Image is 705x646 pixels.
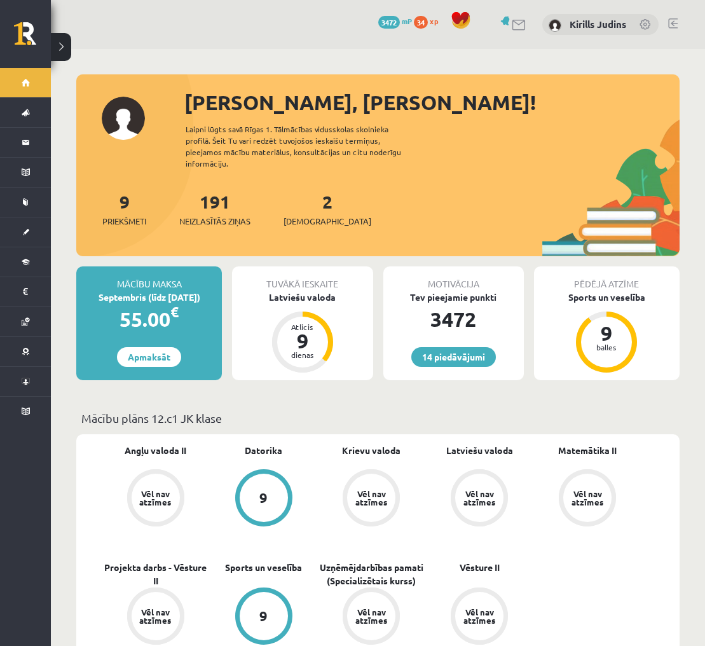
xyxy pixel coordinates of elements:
[353,490,389,506] div: Vēl nav atzīmes
[170,303,179,321] span: €
[14,22,51,54] a: Rīgas 1. Tālmācības vidusskola
[402,16,412,26] span: mP
[102,469,210,529] a: Vēl nav atzīmes
[138,490,174,506] div: Vēl nav atzīmes
[102,561,210,588] a: Projekta darbs - Vēsture II
[353,608,389,624] div: Vēl nav atzīmes
[462,490,497,506] div: Vēl nav atzīmes
[81,409,674,427] p: Mācību plāns 12.c1 JK klase
[284,190,371,228] a: 2[DEMOGRAPHIC_DATA]
[378,16,400,29] span: 3472
[414,16,428,29] span: 34
[570,490,605,506] div: Vēl nav atzīmes
[76,304,222,334] div: 55.00
[284,351,322,359] div: dienas
[534,291,680,375] a: Sports un veselība 9 balles
[383,304,524,334] div: 3472
[383,291,524,304] div: Tev pieejamie punkti
[570,18,626,31] a: Kirills Judins
[549,19,561,32] img: Kirills Judins
[430,16,438,26] span: xp
[186,123,423,169] div: Laipni lūgts savā Rīgas 1. Tālmācības vidusskolas skolnieka profilā. Šeit Tu vari redzēt tuvojošo...
[232,291,373,304] div: Latviešu valoda
[284,215,371,228] span: [DEMOGRAPHIC_DATA]
[232,291,373,375] a: Latviešu valoda Atlicis 9 dienas
[125,444,186,457] a: Angļu valoda II
[462,608,497,624] div: Vēl nav atzīmes
[383,266,524,291] div: Motivācija
[76,291,222,304] div: Septembris (līdz [DATE])
[284,331,322,351] div: 9
[534,291,680,304] div: Sports un veselība
[225,561,302,574] a: Sports un veselība
[102,190,146,228] a: 9Priekšmeti
[378,16,412,26] a: 3472 mP
[184,87,680,118] div: [PERSON_NAME], [PERSON_NAME]!
[587,323,626,343] div: 9
[558,444,617,457] a: Matemātika II
[76,266,222,291] div: Mācību maksa
[102,215,146,228] span: Priekšmeti
[210,469,318,529] a: 9
[446,444,513,457] a: Latviešu valoda
[245,444,282,457] a: Datorika
[534,266,680,291] div: Pēdējā atzīme
[138,608,174,624] div: Vēl nav atzīmes
[117,347,181,367] a: Apmaksāt
[179,215,250,228] span: Neizlasītās ziņas
[533,469,641,529] a: Vēl nav atzīmes
[284,323,322,331] div: Atlicis
[425,469,533,529] a: Vēl nav atzīmes
[318,561,426,588] a: Uzņēmējdarbības pamati (Specializētais kurss)
[259,609,268,623] div: 9
[411,347,496,367] a: 14 piedāvājumi
[342,444,400,457] a: Krievu valoda
[414,16,444,26] a: 34 xp
[460,561,500,574] a: Vēsture II
[179,190,250,228] a: 191Neizlasītās ziņas
[232,266,373,291] div: Tuvākā ieskaite
[587,343,626,351] div: balles
[259,491,268,505] div: 9
[318,469,426,529] a: Vēl nav atzīmes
